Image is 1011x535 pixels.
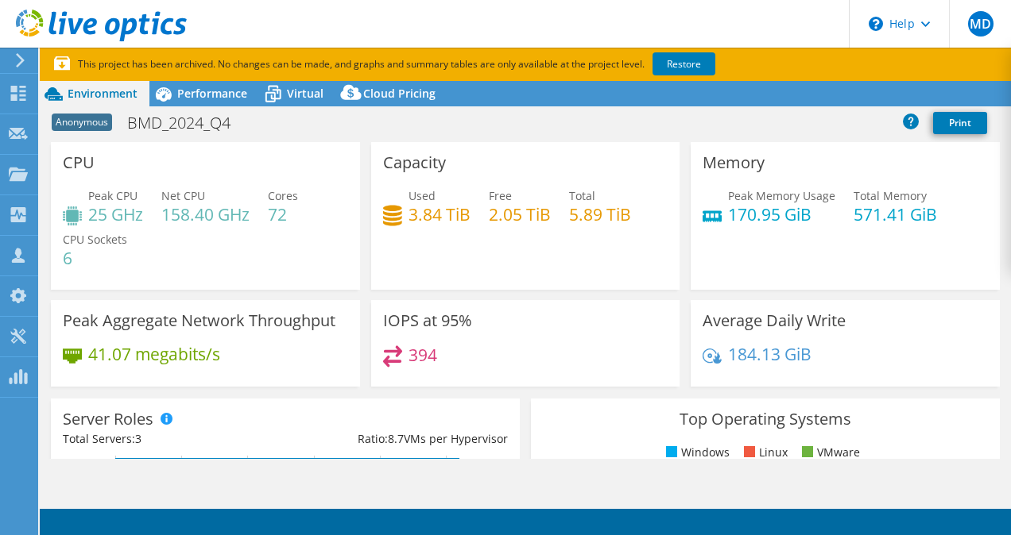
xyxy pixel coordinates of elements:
h4: 5.89 TiB [569,206,631,223]
span: 3 [135,431,141,446]
span: 8.7 [388,431,404,446]
p: This project has been archived. No changes can be made, and graphs and summary tables are only av... [54,56,833,73]
a: Restore [653,52,715,75]
svg: \n [869,17,883,31]
h3: CPU [63,154,95,171]
span: Environment [68,86,138,101]
span: Peak Memory Usage [728,188,835,203]
span: Performance [177,86,247,101]
h4: 41.07 megabits/s [88,345,220,363]
h1: BMD_2024_Q4 [120,114,255,132]
div: Total Servers: [63,430,285,448]
span: Anonymous [52,114,112,131]
a: Print [933,112,987,134]
span: CPU Sockets [63,232,127,247]
span: Peak CPU [88,188,138,203]
h3: Average Daily Write [703,312,846,329]
h3: IOPS at 95% [383,312,472,329]
span: Virtual [287,86,323,101]
span: Total Memory [854,188,927,203]
h3: Peak Aggregate Network Throughput [63,312,335,329]
li: Linux [740,444,788,461]
span: Cores [268,188,298,203]
h4: 2.05 TiB [489,206,551,223]
h3: Server Roles [63,410,153,428]
span: MD [968,11,994,37]
span: Used [409,188,436,203]
h4: 184.13 GiB [728,345,812,363]
h4: 158.40 GHz [161,206,250,223]
h3: Memory [703,154,765,171]
span: Total [569,188,595,203]
span: Cloud Pricing [363,86,436,101]
h4: 3.84 TiB [409,206,471,223]
li: Windows [662,444,730,461]
span: Net CPU [161,188,205,203]
div: Ratio: VMs per Hypervisor [285,430,508,448]
h4: 6 [63,249,127,267]
h4: 72 [268,206,298,223]
h3: Capacity [383,154,446,171]
h4: 394 [409,346,437,364]
h4: 571.41 GiB [854,206,937,223]
span: Free [489,188,512,203]
h4: 25 GHz [88,206,143,223]
h4: 170.95 GiB [728,206,835,223]
h3: Top Operating Systems [543,410,988,428]
li: VMware [798,444,860,461]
